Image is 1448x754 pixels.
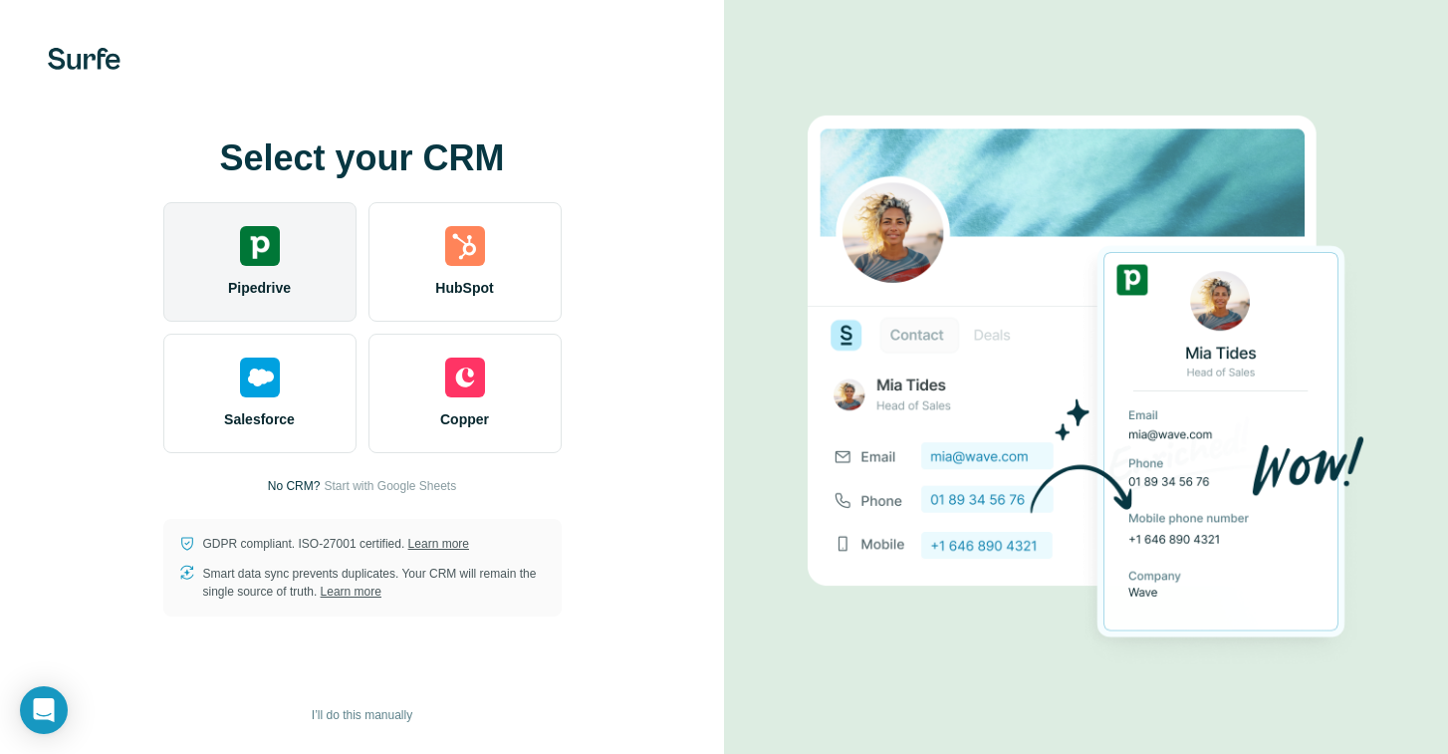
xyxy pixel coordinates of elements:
img: pipedrive's logo [240,226,280,266]
img: hubspot's logo [445,226,485,266]
a: Learn more [408,537,469,551]
div: Open Intercom Messenger [20,686,68,734]
span: Pipedrive [228,278,291,298]
p: Smart data sync prevents duplicates. Your CRM will remain the single source of truth. [203,565,546,601]
p: GDPR compliant. ISO-27001 certified. [203,535,469,553]
span: Copper [440,409,489,429]
p: No CRM? [268,477,321,495]
img: Surfe's logo [48,48,121,70]
span: Salesforce [224,409,295,429]
h1: Select your CRM [163,138,562,178]
img: PIPEDRIVE image [808,82,1365,673]
span: HubSpot [435,278,493,298]
a: Learn more [321,585,381,599]
span: I’ll do this manually [312,706,412,724]
img: copper's logo [445,358,485,397]
button: I’ll do this manually [298,700,426,730]
img: salesforce's logo [240,358,280,397]
button: Start with Google Sheets [324,477,456,495]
